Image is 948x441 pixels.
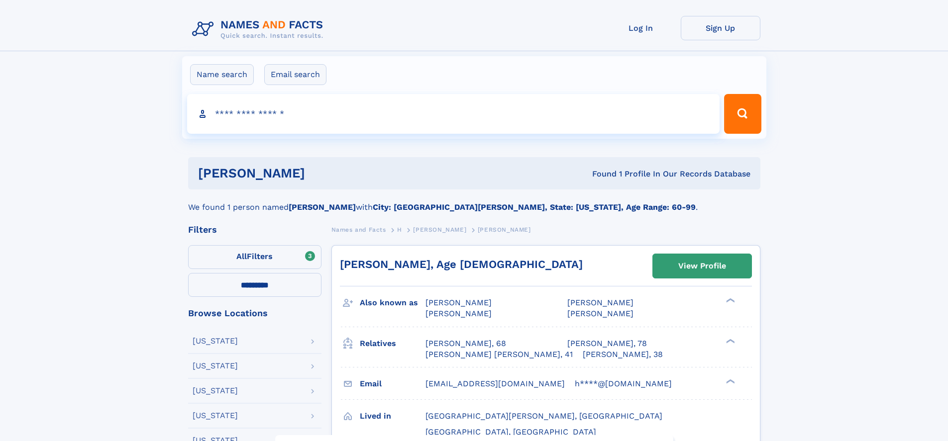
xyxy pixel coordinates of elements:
[188,225,321,234] div: Filters
[425,338,506,349] a: [PERSON_NAME], 68
[681,16,760,40] a: Sign Up
[360,408,425,425] h3: Lived in
[567,338,647,349] a: [PERSON_NAME], 78
[331,223,386,236] a: Names and Facts
[198,167,449,179] h1: [PERSON_NAME]
[478,226,531,233] span: [PERSON_NAME]
[360,375,425,392] h3: Email
[187,94,720,134] input: search input
[653,254,751,278] a: View Profile
[397,223,402,236] a: H
[193,387,238,395] div: [US_STATE]
[425,349,573,360] a: [PERSON_NAME] [PERSON_NAME], 41
[425,309,492,318] span: [PERSON_NAME]
[724,338,736,344] div: ❯
[425,411,662,421] span: [GEOGRAPHIC_DATA][PERSON_NAME], [GEOGRAPHIC_DATA]
[397,226,402,233] span: H
[188,16,331,43] img: Logo Names and Facts
[360,335,425,352] h3: Relatives
[360,294,425,311] h3: Also known as
[193,412,238,420] div: [US_STATE]
[264,64,326,85] label: Email search
[583,349,663,360] a: [PERSON_NAME], 38
[193,362,238,370] div: [US_STATE]
[678,255,726,277] div: View Profile
[340,258,583,270] a: [PERSON_NAME], Age [DEMOGRAPHIC_DATA]
[567,298,633,307] span: [PERSON_NAME]
[425,379,565,388] span: [EMAIL_ADDRESS][DOMAIN_NAME]
[373,202,696,212] b: City: [GEOGRAPHIC_DATA][PERSON_NAME], State: [US_STATE], Age Range: 60-99
[425,298,492,307] span: [PERSON_NAME]
[236,252,247,261] span: All
[190,64,254,85] label: Name search
[724,378,736,384] div: ❯
[724,94,761,134] button: Search Button
[413,226,466,233] span: [PERSON_NAME]
[601,16,681,40] a: Log In
[413,223,466,236] a: [PERSON_NAME]
[289,202,356,212] b: [PERSON_NAME]
[193,337,238,345] div: [US_STATE]
[425,427,596,437] span: [GEOGRAPHIC_DATA], [GEOGRAPHIC_DATA]
[188,309,321,318] div: Browse Locations
[448,169,750,179] div: Found 1 Profile In Our Records Database
[724,297,736,304] div: ❯
[188,189,760,213] div: We found 1 person named with .
[188,245,321,269] label: Filters
[567,309,633,318] span: [PERSON_NAME]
